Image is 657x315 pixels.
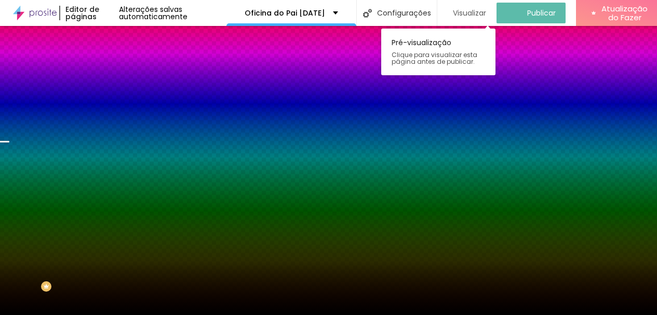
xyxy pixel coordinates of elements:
font: Pré-visualização [392,37,451,48]
img: Ícone [363,9,372,18]
font: Publicar [527,8,556,18]
font: Editor de páginas [65,4,99,22]
button: Publicar [497,3,566,23]
font: Visualizar [453,8,486,18]
font: Configurações [377,8,431,18]
button: Visualizar [437,3,497,23]
font: Clique para visualizar esta página antes de publicar. [392,50,477,66]
font: Atualização do Fazer [601,3,648,23]
font: Alterações salvas automaticamente [119,4,187,22]
font: Oficina do Pai [DATE] [245,8,325,18]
